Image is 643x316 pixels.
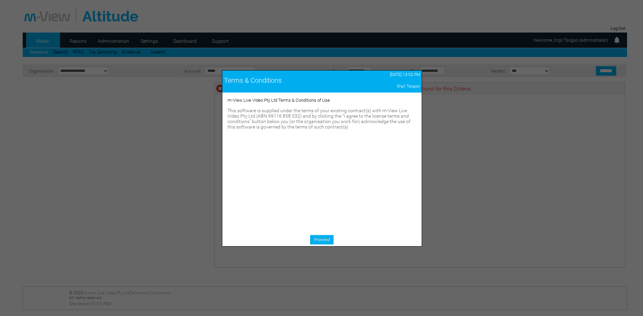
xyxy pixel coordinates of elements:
[613,36,621,44] img: bell24.png
[224,76,349,84] div: Terms & Conditions
[351,71,422,79] td: [DATE] 13:02 PM
[310,235,334,244] a: Proceed
[227,98,330,103] span: m-View Live Video Pty Ltd Terms & Conditions of Use
[351,82,422,90] td: Orgil Tsogoo
[227,108,410,130] span: This software is supplied under the terms of your existing contract(s) with m-View Live Video Pty...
